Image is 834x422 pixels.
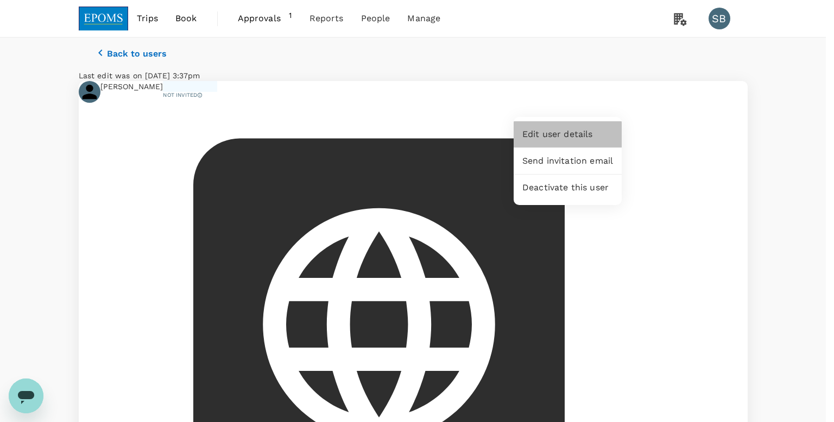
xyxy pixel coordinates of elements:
[514,121,622,147] div: Edit user details
[522,154,613,167] span: Send invitation email
[514,148,622,174] div: Send invitation email
[514,175,622,201] div: Deactivate this user
[522,128,613,141] span: Edit user details
[522,181,613,194] span: Deactivate this user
